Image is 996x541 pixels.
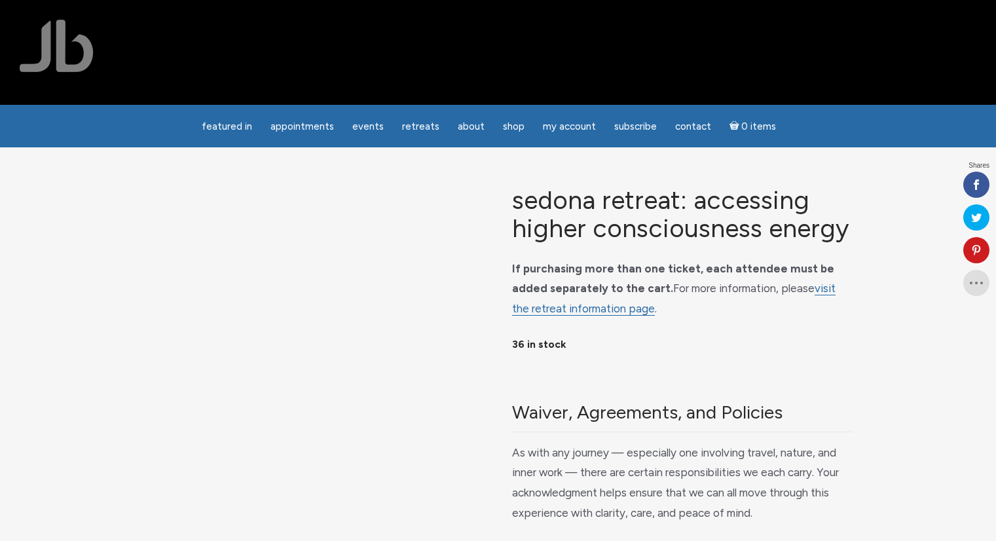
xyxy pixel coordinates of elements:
span: 0 items [741,122,776,132]
span: Events [352,121,384,132]
h3: Waiver, Agreements, and Policies [512,401,841,424]
p: As with any journey — especially one involving travel, nature, and inner work — there are certain... [512,443,851,523]
span: Shares [968,162,989,169]
span: featured in [202,121,252,132]
strong: If purchasing more than one ticket, each attendee must be added separately to the cart. [512,262,834,295]
p: For more information, please . [512,259,851,319]
a: Retreats [394,114,447,140]
img: Jamie Butler. The Everyday Medium [20,20,94,72]
span: Subscribe [614,121,657,132]
span: Appointments [270,121,334,132]
a: My Account [535,114,604,140]
h1: Sedona Retreat: Accessing Higher Consciousness Energy [512,187,851,243]
span: About [458,121,485,132]
a: Cart0 items [722,113,784,140]
a: Appointments [263,114,342,140]
span: My Account [543,121,596,132]
span: Contact [675,121,711,132]
a: Contact [667,114,719,140]
a: featured in [194,114,260,140]
span: Shop [503,121,525,132]
i: Cart [729,121,742,132]
a: Events [344,114,392,140]
a: About [450,114,492,140]
p: 36 in stock [512,335,851,355]
span: Retreats [402,121,439,132]
a: Subscribe [606,114,665,140]
a: Shop [495,114,532,140]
